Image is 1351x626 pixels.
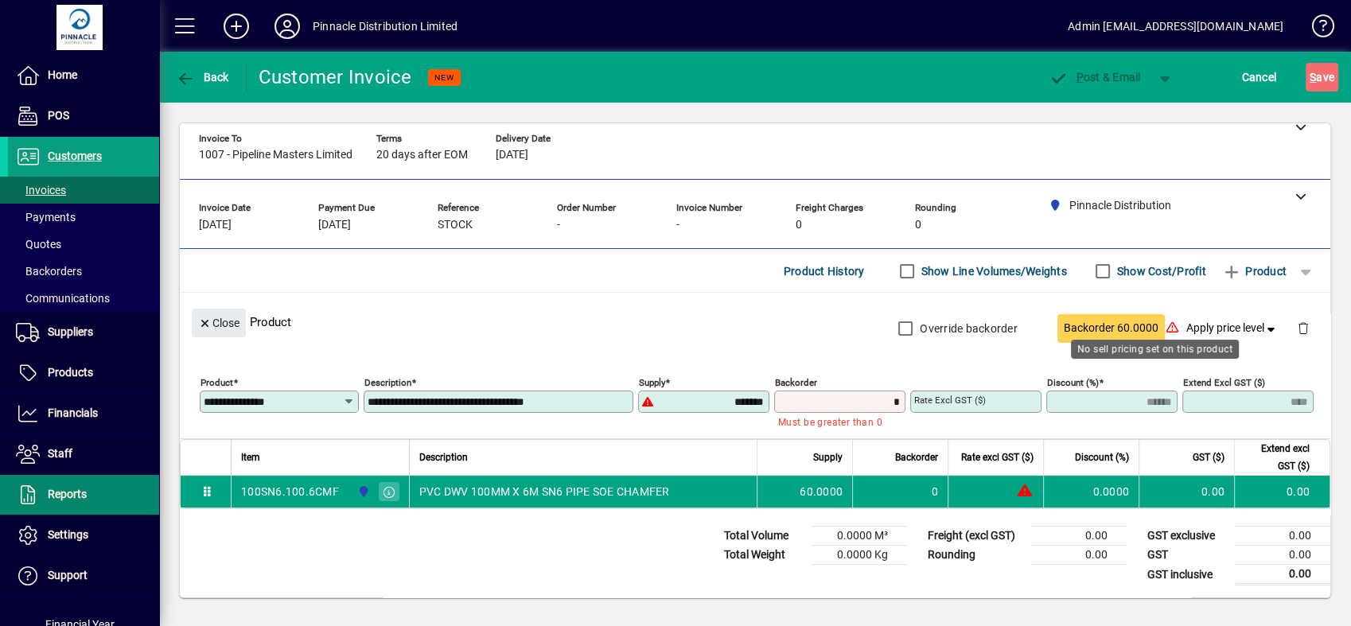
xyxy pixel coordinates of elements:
span: Back [176,71,229,84]
span: Communications [16,292,110,305]
span: Home [48,68,77,81]
span: S [1310,71,1316,84]
span: Extend excl GST ($) [1244,440,1310,475]
span: [DATE] [318,219,351,231]
span: 60.0000 [800,484,843,500]
span: [DATE] [199,219,232,231]
span: Rate excl GST ($) [961,449,1034,466]
span: [DATE] [496,149,528,161]
span: Pinnacle Distribution [353,483,372,500]
app-page-header-button: Delete [1284,321,1322,335]
a: Settings [8,515,159,555]
span: Product History [784,259,865,284]
div: Customer Invoice [259,64,412,90]
div: No sell pricing set on this product [1071,340,1239,359]
span: Staff [48,447,72,460]
td: Freight (excl GST) [920,527,1031,546]
td: 0.0000 Kg [812,546,907,565]
td: 0.00 [1235,546,1330,565]
span: 1007 - Pipeline Masters Limited [199,149,352,161]
button: Apply price level [1180,314,1285,343]
td: GST [1139,546,1235,565]
span: PVC DWV 100MM X 6M SN6 PIPE SOE CHAMFER [419,484,670,500]
label: Show Cost/Profit [1114,263,1206,279]
span: Backorder 60.0000 [1064,320,1158,336]
a: Knowledge Base [1299,3,1331,55]
td: 0.00 [1031,527,1127,546]
span: 0 [932,484,938,500]
span: Customers [48,150,102,162]
td: 0.00 [1235,565,1330,585]
a: Invoices [8,177,159,204]
a: Support [8,556,159,596]
span: Item [241,449,260,466]
button: Post & Email [1041,63,1149,91]
a: Home [8,56,159,95]
span: P [1077,71,1084,84]
td: GST inclusive [1139,565,1235,585]
td: 0.00 [1234,476,1330,507]
mat-label: Extend excl GST ($) [1183,377,1265,388]
span: Settings [48,528,88,541]
span: - [676,219,679,231]
span: - [557,219,560,231]
td: Total Weight [716,546,812,565]
mat-label: Product [201,377,233,388]
span: Invoices [16,184,66,196]
td: 0.00 [1235,527,1330,546]
a: Backorders [8,258,159,285]
div: 100SN6.100.6CMF [241,484,339,500]
span: Support [48,569,88,581]
span: Reports [48,488,87,500]
app-page-header-button: Close [188,315,250,329]
mat-label: Description [364,377,411,388]
button: Backorder 60.0000 [1057,314,1165,343]
span: Discount (%) [1075,449,1129,466]
span: STOCK [438,219,473,231]
a: Payments [8,204,159,231]
span: Description [419,449,468,466]
span: ost & Email [1049,71,1141,84]
app-page-header-button: Back [159,63,247,91]
button: Cancel [1238,63,1281,91]
span: 0 [796,219,802,231]
a: Financials [8,394,159,434]
a: Staff [8,434,159,474]
a: POS [8,96,159,136]
a: Reports [8,475,159,515]
div: Pinnacle Distribution Limited [313,14,457,39]
span: 0 [915,219,921,231]
td: 0.0000 [1043,476,1139,507]
span: Products [48,366,93,379]
a: Suppliers [8,313,159,352]
button: Save [1306,63,1338,91]
mat-label: Discount (%) [1047,377,1099,388]
div: Product [180,293,1330,351]
span: Financials [48,406,98,419]
button: Back [172,63,233,91]
a: Products [8,353,159,393]
a: Communications [8,285,159,312]
span: Close [198,310,239,336]
td: 0.00 [1139,476,1234,507]
span: Cancel [1242,64,1277,90]
td: Total Volume [716,527,812,546]
mat-error: Must be greater than 0 [778,413,893,430]
button: Close [192,309,246,337]
span: Suppliers [48,325,93,338]
td: Rounding [920,546,1031,565]
button: Profile [262,12,313,41]
span: Quotes [16,238,61,251]
mat-label: Backorder [775,377,817,388]
span: Backorders [16,265,82,278]
span: Payments [16,211,76,224]
label: Override backorder [917,321,1018,336]
span: POS [48,109,69,122]
span: Supply [813,449,843,466]
span: 20 days after EOM [376,149,468,161]
td: 0.00 [1031,546,1127,565]
label: Show Line Volumes/Weights [918,263,1067,279]
button: Delete [1284,309,1322,347]
td: GST exclusive [1139,527,1235,546]
a: Quotes [8,231,159,258]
